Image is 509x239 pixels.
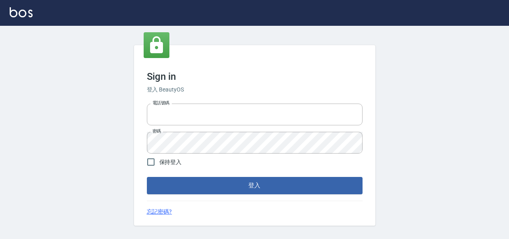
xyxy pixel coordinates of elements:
[147,177,363,194] button: 登入
[10,7,33,17] img: Logo
[152,128,161,134] label: 密碼
[152,100,169,106] label: 電話號碼
[147,85,363,94] h6: 登入 BeautyOS
[159,158,182,166] span: 保持登入
[147,71,363,82] h3: Sign in
[147,208,172,216] a: 忘記密碼?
